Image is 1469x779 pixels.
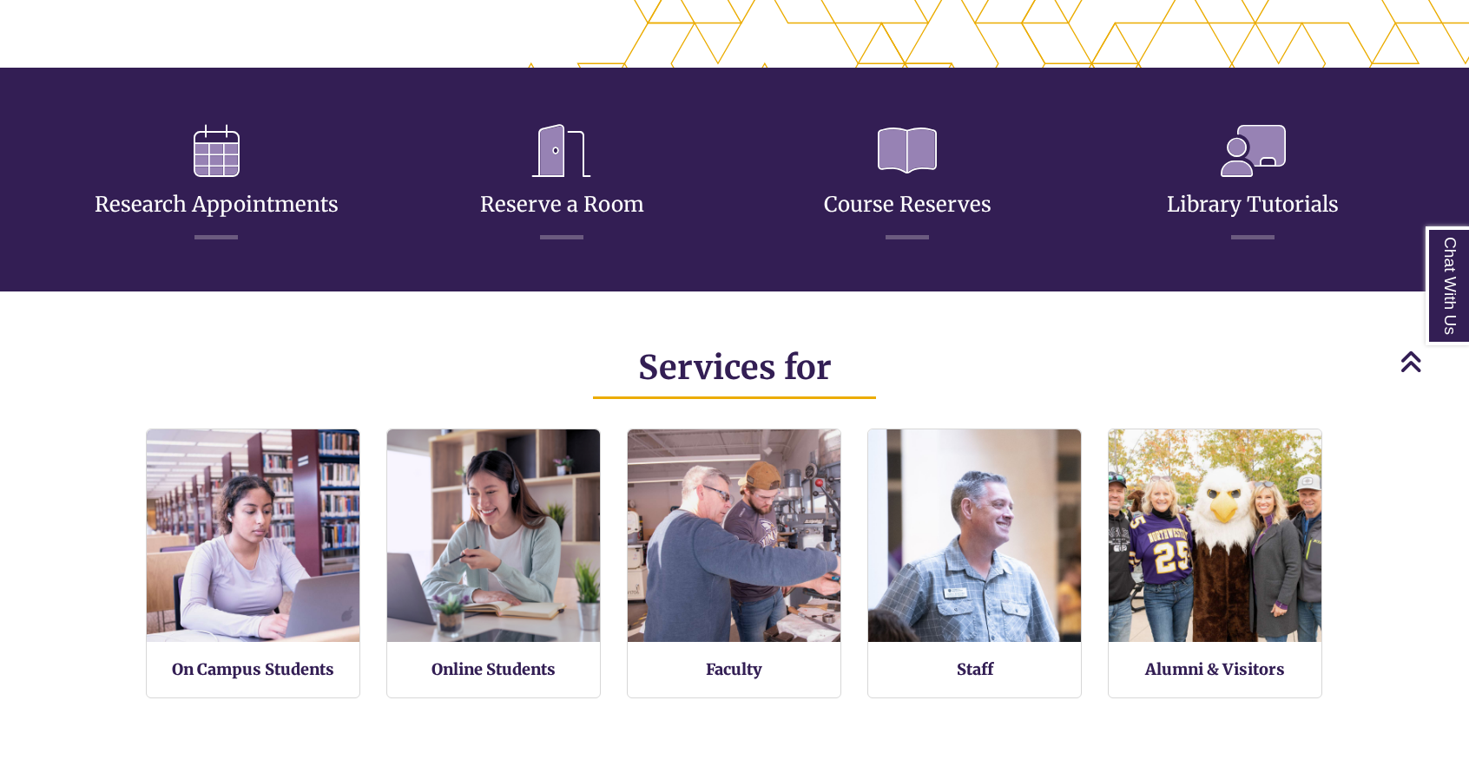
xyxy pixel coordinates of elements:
a: Online Students [431,659,556,679]
img: Staff Services [868,429,1081,642]
img: Alumni and Visitors Services [1109,429,1321,642]
img: Online Students Services [387,429,600,642]
a: Faculty [706,659,762,679]
a: Staff [957,659,993,679]
a: Library Tutorials [1167,149,1339,218]
a: Reserve a Room [480,149,644,218]
a: Course Reserves [824,149,991,218]
a: On Campus Students [172,659,334,679]
a: Research Appointments [95,149,339,218]
img: On Campus Students Services [147,429,359,642]
a: Alumni & Visitors [1145,659,1285,679]
img: Faculty Resources [628,429,840,642]
a: Back to Top [1400,350,1465,373]
span: Services for [638,347,832,388]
